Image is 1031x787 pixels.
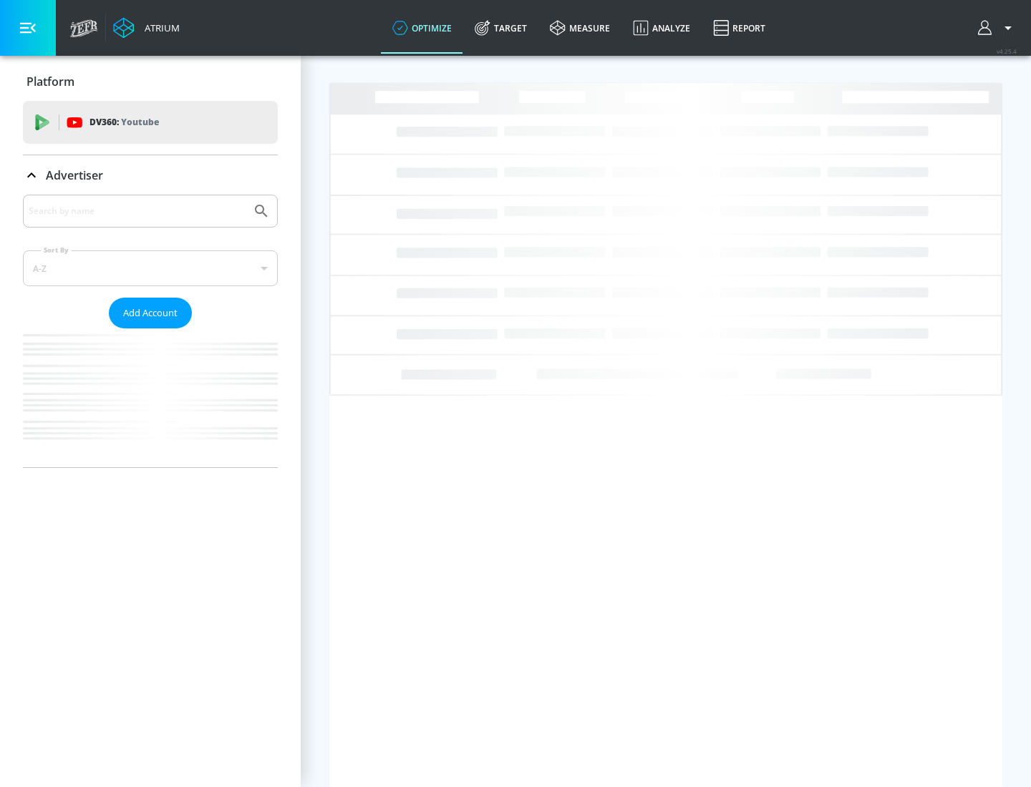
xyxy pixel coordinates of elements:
div: Advertiser [23,155,278,195]
a: optimize [381,2,463,54]
a: measure [538,2,621,54]
nav: list of Advertiser [23,328,278,467]
button: Add Account [109,298,192,328]
label: Sort By [41,245,72,255]
div: Advertiser [23,195,278,467]
a: Atrium [113,17,180,39]
div: Atrium [139,21,180,34]
input: Search by name [29,202,246,220]
div: Platform [23,62,278,102]
div: DV360: Youtube [23,101,278,144]
a: Target [463,2,538,54]
p: Platform [26,74,74,89]
span: Add Account [123,305,178,321]
p: Advertiser [46,167,103,183]
div: A-Z [23,250,278,286]
a: Report [702,2,777,54]
p: Youtube [121,114,159,129]
span: v 4.25.4 [997,47,1017,55]
a: Analyze [621,2,702,54]
p: DV360: [89,114,159,130]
